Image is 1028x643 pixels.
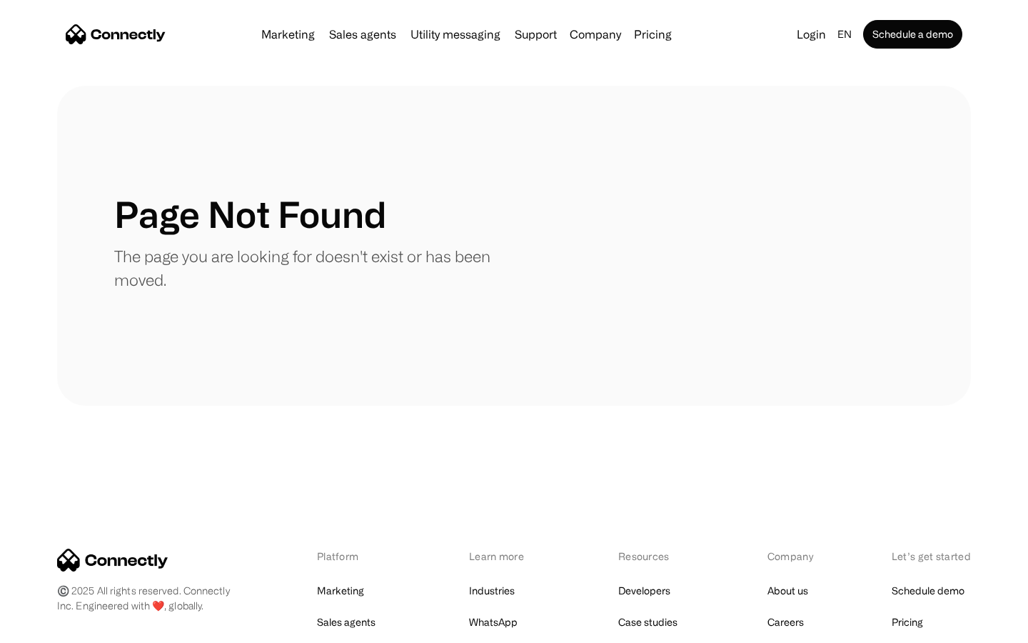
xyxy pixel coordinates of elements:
[832,24,860,44] div: en
[618,612,677,632] a: Case studies
[892,549,971,564] div: Let’s get started
[509,29,563,40] a: Support
[317,581,364,601] a: Marketing
[565,24,625,44] div: Company
[767,581,808,601] a: About us
[767,612,804,632] a: Careers
[570,24,621,44] div: Company
[469,612,518,632] a: WhatsApp
[892,581,964,601] a: Schedule demo
[405,29,506,40] a: Utility messaging
[767,549,817,564] div: Company
[66,24,166,45] a: home
[469,581,515,601] a: Industries
[618,581,670,601] a: Developers
[14,617,86,638] aside: Language selected: English
[618,549,693,564] div: Resources
[863,20,962,49] a: Schedule a demo
[323,29,402,40] a: Sales agents
[317,612,376,632] a: Sales agents
[469,549,544,564] div: Learn more
[114,244,514,291] p: The page you are looking for doesn't exist or has been moved.
[837,24,852,44] div: en
[29,618,86,638] ul: Language list
[317,549,395,564] div: Platform
[628,29,677,40] a: Pricing
[114,193,386,236] h1: Page Not Found
[791,24,832,44] a: Login
[892,612,923,632] a: Pricing
[256,29,321,40] a: Marketing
